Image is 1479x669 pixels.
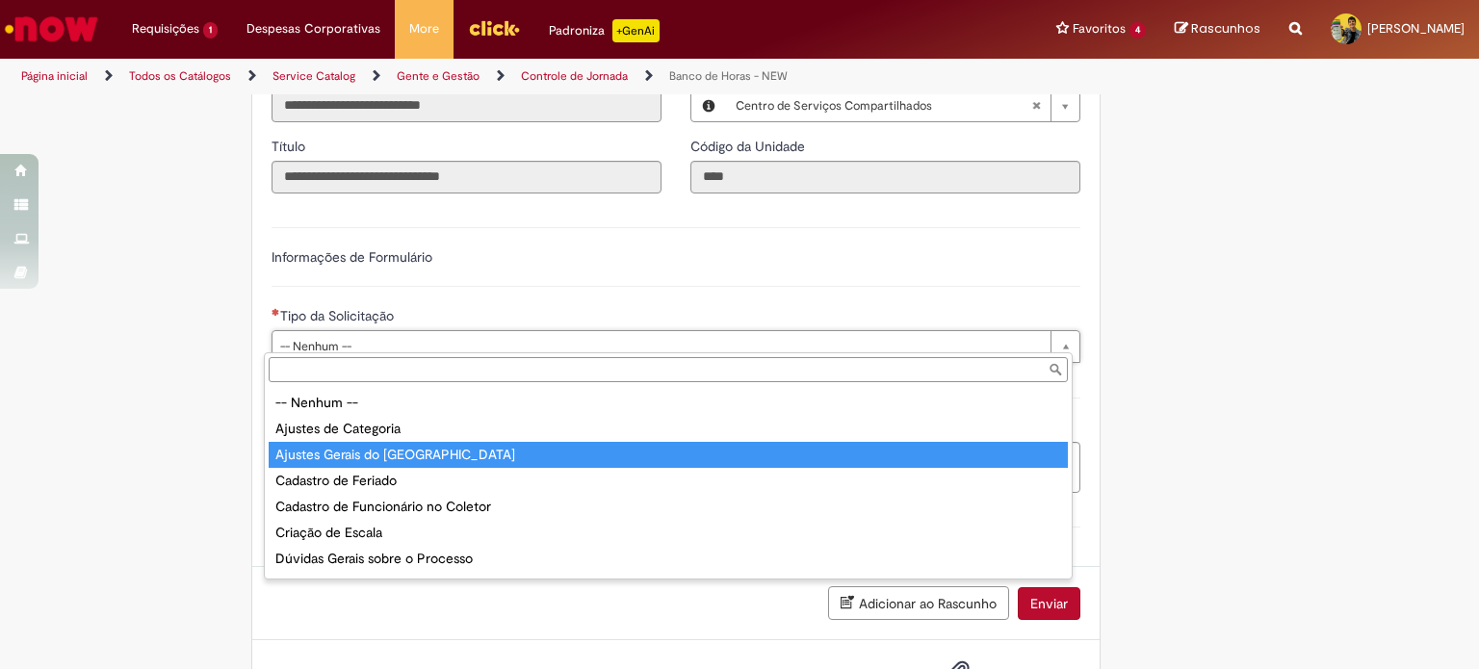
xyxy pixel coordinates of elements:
[269,416,1068,442] div: Ajustes de Categoria
[269,390,1068,416] div: -- Nenhum --
[269,520,1068,546] div: Criação de Escala
[269,442,1068,468] div: Ajustes Gerais do [GEOGRAPHIC_DATA]
[269,468,1068,494] div: Cadastro de Feriado
[265,386,1072,579] ul: Tipo da Solicitação
[269,546,1068,572] div: Dúvidas Gerais sobre o Processo
[269,572,1068,598] div: Ponto Web/Mobile
[269,494,1068,520] div: Cadastro de Funcionário no Coletor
